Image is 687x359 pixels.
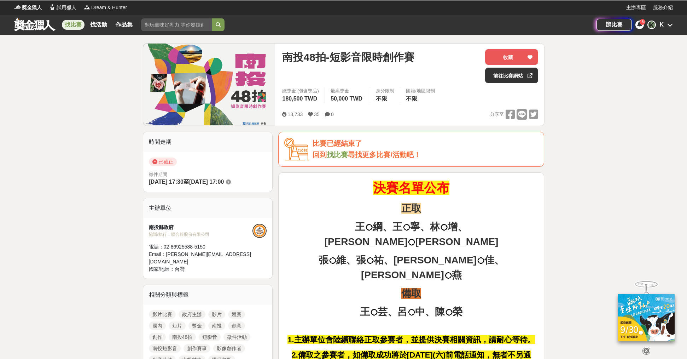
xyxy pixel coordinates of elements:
a: 主辦專區 [626,4,646,11]
a: 找活動 [87,20,110,30]
a: LogoDream & Hunter [83,4,127,11]
span: 35 [314,112,320,117]
button: 收藏 [485,49,538,65]
span: 回到 [313,151,327,159]
a: 辦比賽 [596,19,632,31]
div: Email： [PERSON_NAME][EMAIL_ADDRESS][DOMAIN_NAME] [149,251,253,266]
strong: 備取 [401,288,421,299]
a: 作品集 [113,20,135,30]
div: K [647,21,656,29]
strong: 綱、王 [373,221,402,232]
strong: 維、張 [336,255,366,266]
div: 電話： 02-86925588-5150 [149,243,253,251]
strong: ◯ [365,223,373,232]
div: 南投縣政府 [149,224,253,231]
strong: 寧、林 [410,221,440,232]
div: 主辦單位 [143,198,273,218]
strong: ◯ [328,256,336,265]
span: 不限 [406,96,417,102]
span: 國家/地區： [149,266,175,272]
span: 0 [331,112,334,117]
span: 至 [184,179,189,185]
span: 最高獎金 [331,87,364,95]
div: 相關分類與標籤 [143,285,273,305]
strong: 決賽名單公布 [373,181,449,195]
span: 13,733 [287,112,303,117]
a: 短影音 [199,333,221,341]
div: 身分限制 [376,87,394,95]
span: 徵件期間 [149,172,167,177]
img: Logo [83,4,91,11]
a: 獎金 [188,321,205,330]
img: ff197300-f8ee-455f-a0ae-06a3645bc375.jpg [618,294,675,341]
strong: 王 [355,221,365,232]
strong: 增、[PERSON_NAME] [325,221,468,247]
strong: ◯ [477,256,484,265]
span: 已截止 [149,158,177,166]
span: 不限 [376,96,387,102]
a: 競賽 [228,310,245,319]
strong: ◯ [440,223,448,232]
a: 南投48拍 [169,333,196,341]
img: Cover Image [143,44,275,125]
strong: 燕 [452,269,462,280]
span: 南投48拍-短影音限時創作賽 [282,49,414,65]
strong: ◯ [445,308,453,317]
span: [DATE] 17:00 [189,179,224,185]
span: [DATE] 17:30 [149,179,184,185]
a: 短片 [169,321,186,330]
strong: 祐、[PERSON_NAME] [374,255,477,266]
a: 徵件活動 [223,333,250,341]
a: 前往比賽網站 [485,68,538,83]
strong: 中、陳 [415,306,445,317]
img: Icon [284,138,309,161]
a: 創作 [149,333,166,341]
a: 南投 [208,321,225,330]
strong: [PERSON_NAME] [415,236,498,247]
div: 協辦/執行： 聯合報股份有限公司 [149,231,253,238]
span: 台灣 [175,266,185,272]
a: 南投短影音 [149,344,181,353]
span: 15+ [640,20,646,24]
img: Logo [49,4,56,11]
strong: 1.主辦單位會陸續聯絡正取參賽者，並提供決賽相關資訊，請耐心等待。 [287,335,535,344]
span: 獎金獵人 [22,4,42,11]
span: 試用獵人 [57,4,76,11]
div: 國籍/地區限制 [406,87,435,95]
div: 時間走期 [143,132,273,152]
a: 創作賽事 [184,344,210,353]
strong: 榮 [453,306,462,317]
a: Logo獎金獵人 [14,4,42,11]
strong: 芸、呂 [378,306,407,317]
div: 比賽已經結束了 [313,138,538,149]
input: 翻玩臺味好乳力 等你發揮創意！ [141,18,212,31]
a: 創意 [228,321,245,330]
a: 影片比賽 [149,310,176,319]
a: 找比賽 [327,151,348,159]
span: 尋找更多比賽/活動吧！ [348,151,421,159]
img: Logo [14,4,21,11]
span: Dream & Hunter [91,4,127,11]
strong: 張 [319,255,328,266]
a: 服務介紹 [653,4,673,11]
strong: 佳、[PERSON_NAME] [361,255,504,280]
strong: ◯ [407,238,415,247]
span: 分享至 [490,109,504,120]
strong: 正取 [401,203,421,214]
strong: ◯ [402,223,410,232]
span: 50,000 TWD [331,96,362,102]
strong: ◯ [407,308,415,317]
strong: ◯ [370,308,378,317]
a: 找比賽 [62,20,85,30]
span: 總獎金 (包含獎品) [282,87,319,95]
div: K [659,21,664,29]
strong: 王 [360,306,370,317]
strong: ◯ [366,256,374,265]
a: 影片 [208,310,225,319]
a: 影像創作者 [213,344,245,353]
a: Logo試用獵人 [49,4,76,11]
a: 政府主辦 [179,310,205,319]
strong: ◯ [444,271,452,280]
span: 180,500 TWD [282,96,317,102]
